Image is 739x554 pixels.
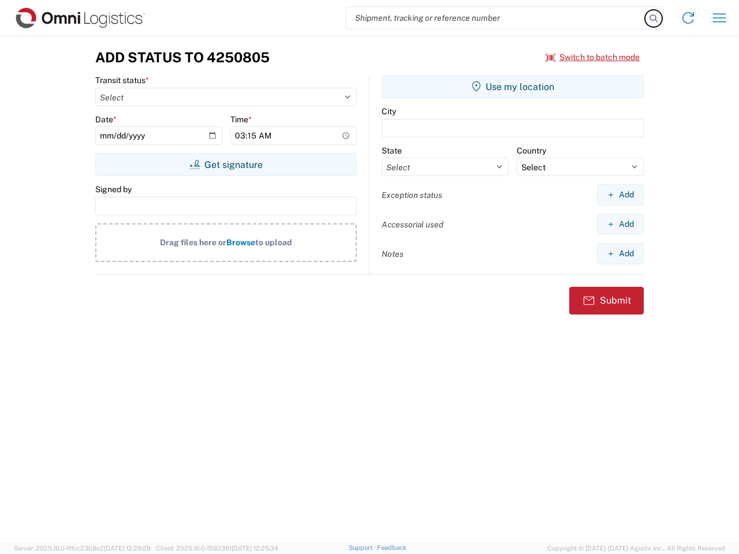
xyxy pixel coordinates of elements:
[547,543,725,553] span: Copyright © [DATE]-[DATE] Agistix Inc., All Rights Reserved
[95,184,132,194] label: Signed by
[382,219,443,230] label: Accessorial used
[382,106,396,117] label: City
[156,545,278,552] span: Client: 2025.16.0-1592391
[160,238,226,247] span: Drag files here or
[95,114,117,125] label: Date
[95,75,149,85] label: Transit status
[382,249,404,259] label: Notes
[597,214,644,235] button: Add
[255,238,292,247] span: to upload
[382,75,644,98] button: Use my location
[517,145,546,156] label: Country
[95,49,270,66] h3: Add Status to 4250805
[597,243,644,264] button: Add
[349,544,378,551] a: Support
[569,287,644,315] button: Submit
[546,48,640,67] button: Switch to batch mode
[95,153,357,176] button: Get signature
[232,545,278,552] span: [DATE] 12:25:34
[104,545,151,552] span: [DATE] 12:29:29
[377,544,406,551] a: Feedback
[382,145,402,156] label: State
[230,114,252,125] label: Time
[382,190,442,200] label: Exception status
[14,545,151,552] span: Server: 2025.16.0-1ffcc23b9e2
[226,238,255,247] span: Browse
[346,7,645,29] input: Shipment, tracking or reference number
[597,184,644,205] button: Add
